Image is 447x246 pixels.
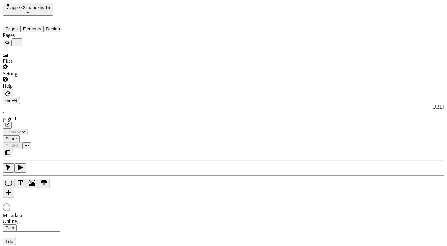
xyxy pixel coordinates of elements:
button: Add new [12,38,22,46]
div: Pages [3,32,81,38]
button: Box [3,179,14,188]
div: Files [3,58,81,64]
span: Online [3,219,17,224]
div: Help [3,83,81,89]
span: Desktop [5,130,21,134]
button: Image [26,179,38,188]
button: Open locale picker [3,97,20,104]
button: Text [14,179,26,188]
button: Path [3,224,17,231]
button: Select site [3,3,53,16]
span: en-FR [5,98,17,103]
span: app-0.25.x-nextjs-15 [10,5,50,10]
button: Share [3,135,20,142]
button: Button [38,179,50,188]
button: Elements [20,26,44,32]
div: / [3,110,444,116]
button: Title [3,238,16,245]
button: Publish [3,142,22,149]
button: Design [43,26,62,32]
div: Settings [3,71,81,77]
div: [URL] [3,104,444,110]
div: Metadata [3,213,81,219]
span: Share [5,136,17,141]
span: Publish [5,143,20,148]
div: page-1 [3,116,444,122]
button: Desktop [3,129,28,135]
button: Pages [3,26,20,32]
